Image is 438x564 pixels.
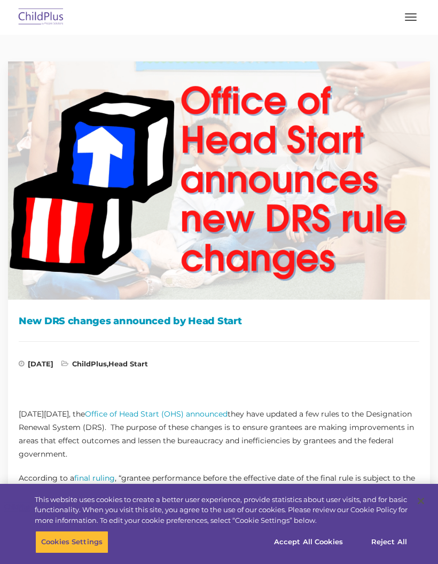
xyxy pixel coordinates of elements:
p: According to a , “grantee performance before the effective date of the final rule is subject to t... [19,472,419,512]
span: [DATE] [19,361,53,371]
div: This website uses cookies to create a better user experience, provide statistics about user visit... [35,495,408,526]
a: Head Start [108,359,148,368]
img: ChildPlus by Procare Solutions [16,5,66,30]
button: Close [409,489,433,513]
p: [DATE][DATE], the they have updated a few rules to the Designation Renewal System (DRS). The purp... [19,408,419,461]
h1: New DRS changes announced by Head Start [19,313,419,329]
button: Cookies Settings [35,531,108,553]
span: , [61,361,148,371]
button: Reject All [356,531,423,553]
a: final ruling [74,473,115,483]
a: Office of Head Start (OHS) announced [85,409,228,419]
button: Accept All Cookies [268,531,349,553]
a: ChildPlus [72,359,107,368]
